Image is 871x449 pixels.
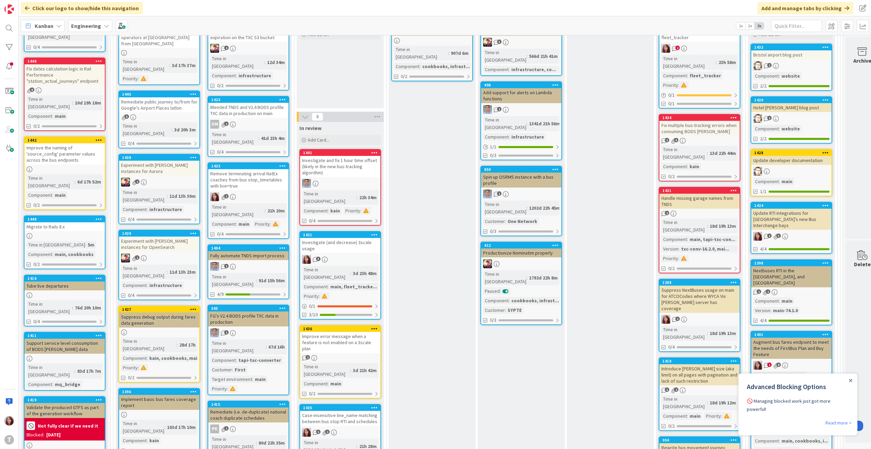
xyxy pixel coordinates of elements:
div: 23h 58m [717,59,738,66]
span: : [509,66,510,73]
div: Component [121,206,147,213]
div: Remove terminating arrival NatEx coaches from bus stop_timetables with live=true [208,169,289,190]
span: 2 [665,211,669,215]
div: 1439 [119,230,199,237]
span: 0/2 [668,173,675,180]
span: : [707,222,708,230]
img: LD [302,179,311,188]
div: Time in [GEOGRAPHIC_DATA] [661,219,707,234]
div: Component [483,133,509,141]
div: 13d 22h 44m [708,149,738,157]
div: infrastructure [510,133,546,141]
span: : [328,207,329,214]
div: Component [753,125,779,132]
div: KS [659,44,740,53]
img: VB [121,178,130,187]
div: 1427 [119,306,199,312]
div: Component [753,178,779,185]
div: 1438 [122,155,199,160]
span: 8 [312,113,323,121]
div: cookbooks, infrast... [421,63,472,70]
div: Investigate and fix 1 hour time offset (likely in the new bus-tracking algorithm) [300,156,380,177]
span: 3x [755,22,764,29]
span: : [52,112,53,120]
div: 1415 [208,401,289,407]
div: 3d 20h 3m [172,126,197,133]
span: : [687,163,688,170]
span: : [171,126,172,133]
span: : [72,99,73,107]
img: KS [4,416,14,426]
span: : [779,72,780,80]
div: 1401 [751,332,832,338]
div: main [53,112,67,120]
span: Add Card... [308,137,329,143]
div: 1435Case-insensitive line_name matching between bus stop RTI and schedules [300,405,380,426]
img: VB [483,259,492,268]
div: KS [300,428,380,437]
div: Time in [GEOGRAPHIC_DATA] [27,95,72,110]
span: 5 [125,114,129,119]
div: Component [210,220,236,228]
div: Blended TNDS and V2.4 BODS profile TXC data in production on main [208,103,289,118]
div: 🚫 Managing blocked work just got more powerful! [9,23,111,40]
span: : [448,49,449,57]
span: 2/2 [760,82,767,90]
div: 1415Remediate (i.e. de-duplicate) national coach duplicate schedules [208,401,289,422]
span: 1 [224,46,229,50]
span: : [167,192,168,200]
img: KS [302,255,311,264]
div: 585FG's V2.4 BODS profile TXC data in production [208,305,289,326]
div: 1416Tube live departures [24,275,105,290]
div: 1398Nextbuses RTI in the [GEOGRAPHIC_DATA], and [GEOGRAPHIC_DATA] [751,260,832,287]
div: Time in [GEOGRAPHIC_DATA] [210,131,258,146]
img: KS [302,428,311,437]
span: : [420,63,421,70]
span: : [357,194,358,201]
div: 1419 [24,397,105,403]
div: Customer [483,218,505,225]
div: 1434Fix multiple bus-tracking errors when consuming BODS [PERSON_NAME] [659,115,740,136]
div: 1427Suppress debug output during fares data generation [119,306,199,327]
div: Improve the naming of 'source_config' parameter values across the bus endpoints [24,143,105,164]
span: 1/1 [760,188,767,195]
div: Component [27,112,52,120]
div: Component [302,207,328,214]
div: LD [300,179,380,188]
div: Bristol airport blog post [751,50,832,59]
div: 1435 [300,405,380,411]
span: 1 [497,107,502,111]
img: VB [483,38,492,47]
span: 0/1 [668,100,675,107]
span: 0/4 [33,44,40,51]
div: main [780,178,794,185]
span: : [526,52,527,60]
div: 1445 [119,91,199,97]
span: 1 [767,63,772,67]
div: Remediate public journey to/from for Google's Airport Places latlon [119,97,199,112]
span: : [779,125,780,132]
div: KS [751,361,832,370]
div: 1438 [119,155,199,161]
div: 1434 [659,115,740,121]
img: LD [483,105,492,114]
img: KS [661,315,670,324]
div: Experiment with [PERSON_NAME] instances for Aurora [119,161,199,176]
div: 1411Support service level consumption of BODS [PERSON_NAME] data [24,333,105,354]
div: 41d 23h 4m [259,134,286,142]
div: 1418Introduce [PERSON_NAME] size (aka limit) on all pages with pagination and lack of such restri... [659,358,740,385]
div: 1423 [208,97,289,103]
div: One Network [506,218,539,225]
span: : [270,220,271,228]
div: LD [208,328,289,337]
div: 1438Experiment with [PERSON_NAME] instances for Aurora [119,155,199,176]
div: Component [394,63,420,70]
div: 1441Investigate and fix 1 hour time offset (likely in the new bus-tracking algorithm) [300,150,380,177]
img: Visit kanbanzone.com [4,4,14,14]
div: 1428 [754,150,832,155]
div: Migrate to Rails 8.x [24,222,105,231]
div: Time in [GEOGRAPHIC_DATA] [27,174,75,189]
span: 6 [30,87,34,92]
div: 907d 6m [449,49,470,57]
div: Update RTI integrations for [GEOGRAPHIC_DATA]'s new Bus Interchange bays [751,209,832,230]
